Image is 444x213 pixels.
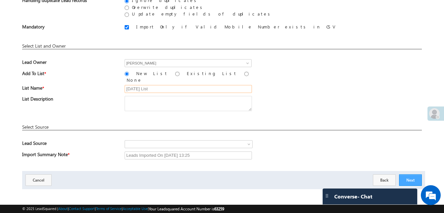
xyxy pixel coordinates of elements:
span: Add To List [22,70,114,80]
button: Cancel [25,174,52,186]
a: Contact Support [69,206,95,211]
label: Import Only if Valid Mobile Number exists in CSV [134,24,337,29]
span: Lead Source [22,140,114,149]
input: Type to Search [125,59,252,67]
label: Existing List [185,70,239,76]
a: Terms of Service [96,206,122,211]
span: Converse - Chat [334,193,372,199]
label: Update empty fields of duplicates [130,11,272,17]
button: Next [399,174,422,186]
label: None [125,77,144,83]
a: Show All Items [243,60,251,66]
div: Select Source [22,124,422,130]
span: © 2025 LeadSquared | | | | | [22,206,224,212]
a: About [58,206,68,211]
span: List Name [22,85,114,95]
span: Mandatory [22,24,114,33]
img: d_60004797649_company_0_60004797649 [11,35,28,43]
img: carter-drag [324,193,330,198]
textarea: Type your message and hit 'Enter' [9,61,121,160]
button: Back [373,174,396,186]
span: Lead Owner [22,59,114,68]
div: Minimize live chat window [108,3,124,19]
a: Acceptable Use [123,206,148,211]
label: Overwrite duplicates [130,4,205,10]
em: Start Chat [90,165,120,174]
div: Chat with us now [34,35,111,43]
span: Your Leadsquared Account Number is [149,206,224,211]
span: List Description [22,96,114,105]
span: 63259 [214,206,224,211]
label: New List [134,70,170,76]
span: Import Summary Note [22,151,114,161]
div: Select List and Owner [22,43,422,49]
